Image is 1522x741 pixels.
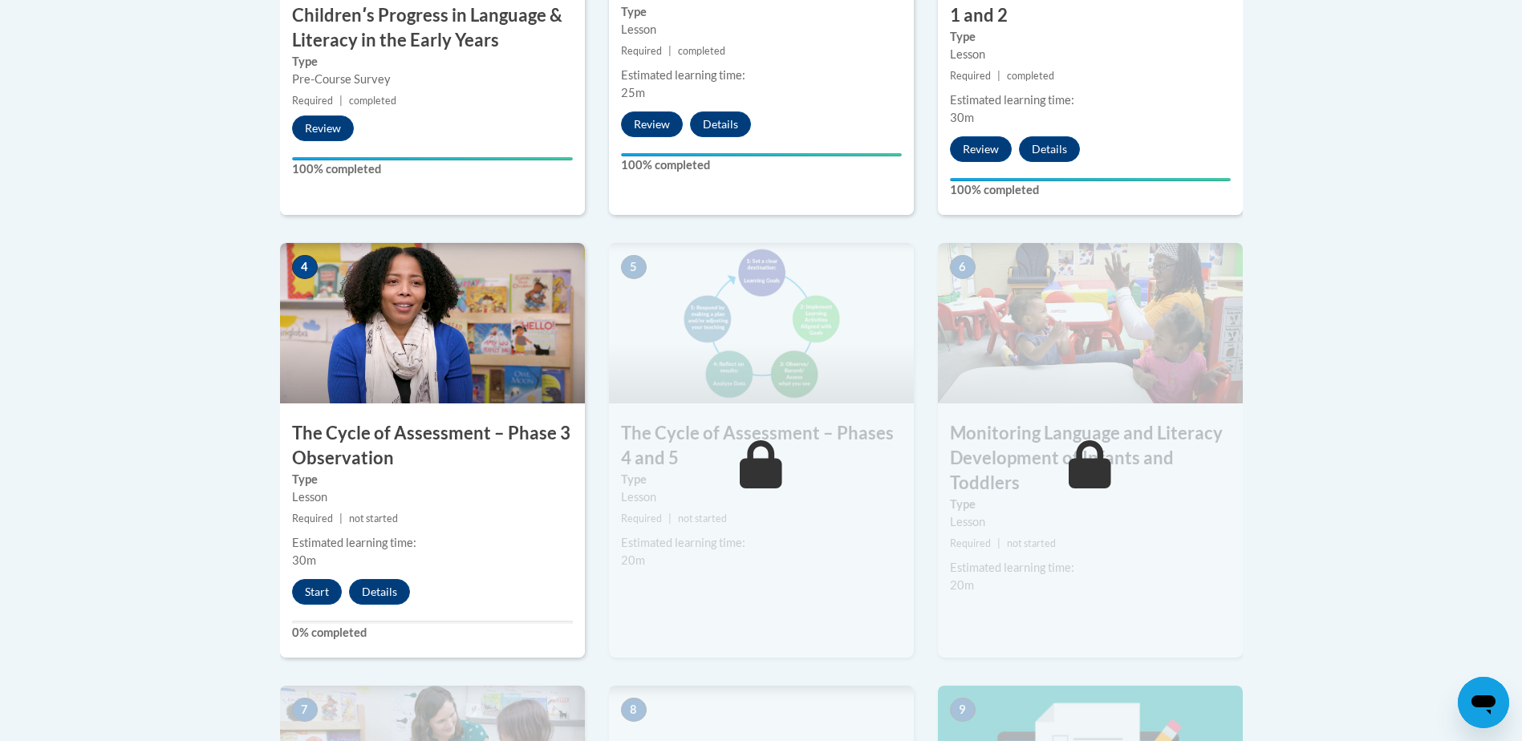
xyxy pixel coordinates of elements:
[621,45,662,57] span: Required
[1458,677,1509,728] iframe: Button to launch messaging window
[950,181,1231,199] label: 100% completed
[339,95,343,107] span: |
[349,579,410,605] button: Details
[950,91,1231,109] div: Estimated learning time:
[292,71,573,88] div: Pre-Course Survey
[349,512,398,524] span: not started
[621,534,902,552] div: Estimated learning time:
[950,537,991,549] span: Required
[678,512,727,524] span: not started
[950,698,976,722] span: 9
[621,255,647,279] span: 5
[621,471,902,488] label: Type
[950,578,974,592] span: 20m
[292,157,573,160] div: Your progress
[950,111,974,124] span: 30m
[292,624,573,642] label: 0% completed
[292,553,316,567] span: 30m
[950,28,1231,46] label: Type
[292,512,333,524] span: Required
[292,488,573,506] div: Lesson
[621,86,645,99] span: 25m
[950,513,1231,531] div: Lesson
[950,46,1231,63] div: Lesson
[950,255,976,279] span: 6
[621,67,902,84] div: Estimated learning time:
[292,53,573,71] label: Type
[1019,136,1080,162] button: Details
[621,698,647,722] span: 8
[292,95,333,107] span: Required
[292,115,354,141] button: Review
[621,21,902,38] div: Lesson
[1007,537,1056,549] span: not started
[997,537,1000,549] span: |
[609,243,914,403] img: Course Image
[950,178,1231,181] div: Your progress
[292,255,318,279] span: 4
[280,243,585,403] img: Course Image
[950,559,1231,577] div: Estimated learning time:
[621,512,662,524] span: Required
[621,156,902,174] label: 100% completed
[997,70,1000,82] span: |
[292,534,573,552] div: Estimated learning time:
[349,95,396,107] span: completed
[621,3,902,21] label: Type
[678,45,725,57] span: completed
[938,243,1243,403] img: Course Image
[950,136,1012,162] button: Review
[621,153,902,156] div: Your progress
[690,111,751,137] button: Details
[609,421,914,471] h3: The Cycle of Assessment – Phases 4 and 5
[950,496,1231,513] label: Type
[621,488,902,506] div: Lesson
[280,421,585,471] h3: The Cycle of Assessment – Phase 3 Observation
[668,45,672,57] span: |
[339,512,343,524] span: |
[292,698,318,722] span: 7
[292,471,573,488] label: Type
[292,579,342,605] button: Start
[668,512,672,524] span: |
[950,70,991,82] span: Required
[1007,70,1054,82] span: completed
[292,160,573,178] label: 100% completed
[621,553,645,567] span: 20m
[938,421,1243,495] h3: Monitoring Language and Literacy Development of Infants and Toddlers
[621,111,683,137] button: Review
